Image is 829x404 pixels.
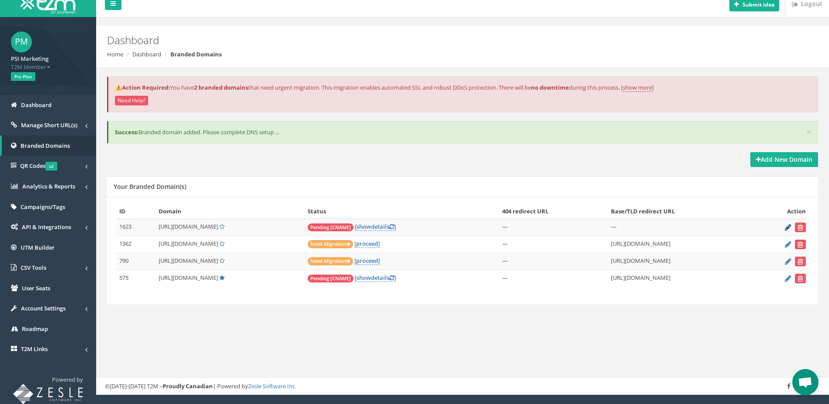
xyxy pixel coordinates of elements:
[107,35,697,46] h2: Dashboard
[752,204,809,219] th: Action
[607,236,752,253] td: [URL][DOMAIN_NAME]
[21,121,77,129] span: Manage Short URL(s)
[357,223,371,230] span: show
[159,240,218,247] span: [URL][DOMAIN_NAME]
[116,270,155,287] td: 575
[116,253,155,270] td: 790
[155,204,304,219] th: Domain
[742,1,774,8] b: Submit idea
[607,270,752,287] td: [URL][DOMAIN_NAME]
[11,63,85,71] span: T2M Member
[20,162,57,170] span: QR Codes
[11,55,49,63] strong: PSI Marketing
[607,204,752,219] th: Base/TLD redirect URL
[114,183,186,190] h5: Your Branded Domain(s)
[308,275,354,282] span: Pending [CNAME]
[219,274,225,282] a: Default
[806,127,812,136] button: ×
[21,142,70,150] span: Branded Domains
[531,84,569,91] strong: no downtime
[623,84,652,92] a: show more
[21,244,55,251] span: UTM Builder
[115,84,811,92] p: You have that need urgent migration. This migration enables automated SSL and robust DDoS protect...
[21,264,46,272] span: CSV Tools
[115,96,148,105] button: Need Help?
[115,128,139,136] b: Success:
[116,236,155,253] td: 1362
[116,219,155,236] td: 1623
[21,203,65,211] span: Campaigns/Tags
[308,257,353,265] span: Need Migration
[170,50,222,58] strong: Branded Domains
[159,223,218,230] span: [URL][DOMAIN_NAME]
[304,204,499,219] th: Status
[607,253,752,270] td: [URL][DOMAIN_NAME]
[499,253,607,270] td: —
[219,257,225,265] a: Set Default
[499,236,607,253] td: —
[219,240,225,247] a: Set Default
[22,325,48,333] span: Roadmap
[21,101,52,109] span: Dashboard
[45,162,57,171] span: v2
[756,155,812,164] strong: Add New Domain
[132,50,161,58] a: Dashboard
[354,257,380,265] a: [proceed]
[163,382,213,390] strong: Proudly Canadian
[499,270,607,287] td: —
[13,384,83,404] img: T2M URL Shortener powered by Zesle Software Inc.
[22,182,75,190] span: Analytics & Reports
[750,152,818,167] a: Add New Domain
[248,382,296,390] a: Zesle Software Inc.
[499,204,607,219] th: 404 redirect URL
[354,240,380,248] a: [proceed]
[115,84,170,91] strong: ⚠️Action Required:
[21,304,66,312] span: Account Settings
[355,223,396,231] a: [showdetails]
[107,121,818,143] div: Branded domain added. Please complete DNS setup ...
[607,219,752,236] td: —
[105,382,820,390] div: ©[DATE]-[DATE] T2M – | Powered by
[308,223,354,231] span: Pending [CNAME]
[116,204,155,219] th: ID
[52,376,83,383] span: Powered by
[107,50,123,58] a: Home
[308,240,353,248] span: Need Migration
[499,219,607,236] td: —
[357,274,371,282] span: show
[159,257,218,265] span: [URL][DOMAIN_NAME]
[159,274,218,282] span: [URL][DOMAIN_NAME]
[355,274,396,282] a: [showdetails]
[22,223,71,231] span: API & Integrations
[21,345,48,353] span: T2M Links
[219,223,225,230] a: Set Default
[11,31,32,52] span: PM
[11,52,85,71] a: PSI Marketing T2M Member
[11,72,35,81] span: Pro Plan
[22,284,50,292] span: User Seats
[792,369,819,395] div: Open chat
[194,84,248,91] strong: 2 branded domains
